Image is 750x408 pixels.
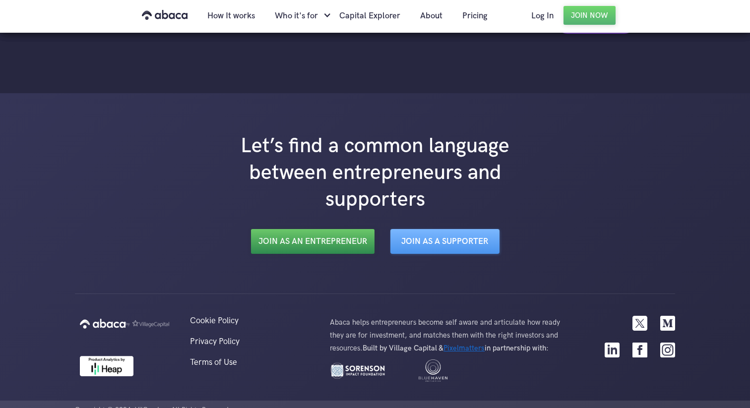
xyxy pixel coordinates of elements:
strong: in partnership with [485,344,546,352]
img: Medium [660,316,675,331]
p: Abaca helps entrepreneurs become self aware and articulate how ready they are for investment, and... [330,316,570,354]
h1: Let’s find a common language between entrepreneurs and supporters [177,133,573,213]
a: Privacy Policy [180,337,320,347]
img: VilCap Logo [125,320,169,327]
img: Facebook [632,343,647,357]
img: LinkedIn [605,343,620,357]
a: Pixelmatters [443,344,485,352]
a: Join as a Supporter [390,229,500,254]
a: Join Now [563,6,616,25]
a: Cookie Policy [180,316,320,326]
a: Join as an Entrepreneur [251,229,375,254]
img: Twitter logo [632,316,647,331]
strong: Built by Village Capital & [363,344,443,352]
img: Blue Haven logo [405,359,461,382]
img: Abaca logo [80,316,125,332]
img: Instagram [660,343,675,357]
img: Heap | Mobile and Web Analytics [80,356,133,376]
img: Sorenson Impact Foundation logo [330,359,385,382]
a: Terms of Use [180,357,320,367]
